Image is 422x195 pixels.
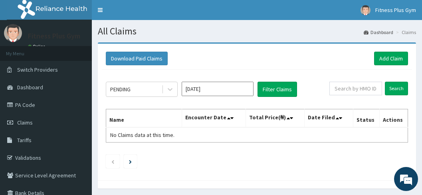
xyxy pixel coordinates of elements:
[394,29,416,36] li: Claims
[28,44,47,49] a: Online
[111,158,115,165] a: Previous page
[385,82,408,95] input: Search
[353,109,380,128] th: Status
[17,84,43,91] span: Dashboard
[28,32,80,40] p: Fitness Plus Gym
[106,52,168,65] button: Download Paid Claims
[106,109,182,128] th: Name
[374,52,408,65] a: Add Claim
[305,109,353,128] th: Date Filed
[17,66,58,73] span: Switch Providers
[361,5,370,15] img: User Image
[329,82,382,95] input: Search by HMO ID
[246,109,304,128] th: Total Price(₦)
[129,158,132,165] a: Next page
[110,131,174,139] span: No Claims data at this time.
[4,24,22,42] img: User Image
[110,85,131,93] div: PENDING
[17,119,33,126] span: Claims
[379,109,408,128] th: Actions
[182,109,246,128] th: Encounter Date
[98,26,416,36] h1: All Claims
[17,137,32,144] span: Tariffs
[182,82,254,96] input: Select Month and Year
[364,29,393,36] a: Dashboard
[375,6,416,14] span: Fitness Plus Gym
[258,82,297,97] button: Filter Claims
